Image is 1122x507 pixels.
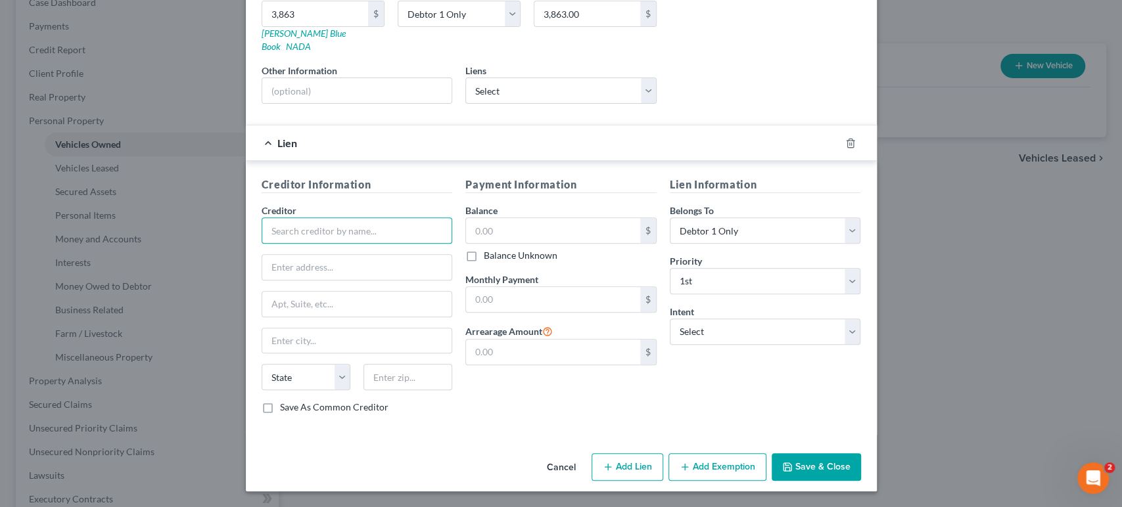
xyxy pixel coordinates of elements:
[670,255,702,267] span: Priority
[465,204,498,217] label: Balance
[262,1,368,26] input: 0.00
[1077,462,1109,494] iframe: Intercom live chat
[668,453,766,481] button: Add Exemption
[465,273,538,286] label: Monthly Payment
[640,218,656,243] div: $
[640,287,656,312] div: $
[592,453,663,481] button: Add Lien
[772,453,861,481] button: Save & Close
[262,328,452,353] input: Enter city...
[1104,462,1115,473] span: 2
[262,205,296,216] span: Creditor
[262,292,452,317] input: Apt, Suite, etc...
[262,78,452,103] input: (optional)
[466,287,640,312] input: 0.00
[484,249,557,262] label: Balance Unknown
[640,1,656,26] div: $
[363,364,452,390] input: Enter zip...
[466,218,640,243] input: 0.00
[262,177,453,193] h5: Creditor Information
[670,177,861,193] h5: Lien Information
[534,1,640,26] input: 0.00
[536,454,586,481] button: Cancel
[277,137,297,149] span: Lien
[368,1,384,26] div: $
[465,64,486,77] label: Liens
[640,340,656,364] div: $
[670,205,714,216] span: Belongs To
[670,305,694,319] label: Intent
[465,177,657,193] h5: Payment Information
[262,28,346,52] a: [PERSON_NAME] Blue Book
[262,255,452,280] input: Enter address...
[280,401,388,414] label: Save As Common Creditor
[466,340,640,364] input: 0.00
[286,41,311,52] a: NADA
[262,217,453,244] input: Search creditor by name...
[262,64,337,77] label: Other Information
[465,323,553,339] label: Arrearage Amount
